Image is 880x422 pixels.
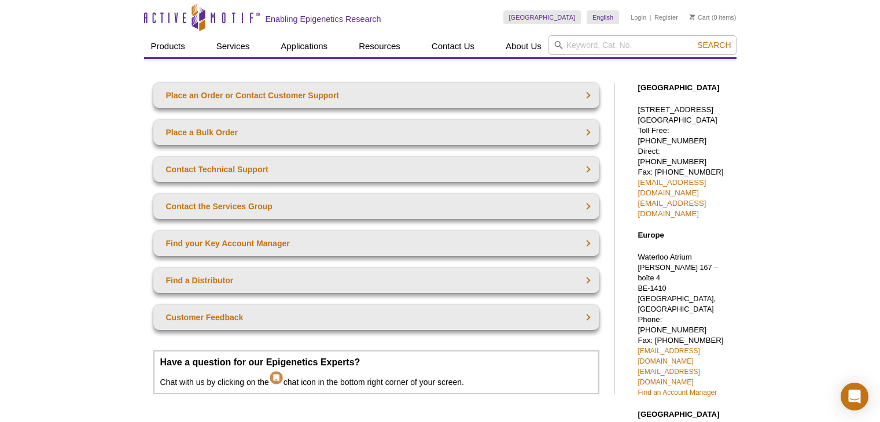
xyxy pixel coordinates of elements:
li: | [650,10,651,24]
a: Find your Key Account Manager [153,231,599,256]
p: Waterloo Atrium Phone: [PHONE_NUMBER] Fax: [PHONE_NUMBER] [638,252,731,398]
a: Place an Order or Contact Customer Support [153,83,599,108]
span: [PERSON_NAME] 167 – boîte 4 BE-1410 [GEOGRAPHIC_DATA], [GEOGRAPHIC_DATA] [638,264,719,313]
a: English [587,10,619,24]
a: Cart [690,13,710,21]
a: Customer Feedback [153,305,599,330]
a: Register [654,13,678,21]
a: About Us [499,35,548,57]
a: [EMAIL_ADDRESS][DOMAIN_NAME] [638,199,706,218]
img: Intercom Chat [269,368,283,385]
a: Products [144,35,192,57]
a: Applications [274,35,334,57]
strong: Have a question for our Epigenetics Experts? [160,357,360,367]
a: [EMAIL_ADDRESS][DOMAIN_NAME] [638,368,700,386]
div: Open Intercom Messenger [841,383,868,410]
p: [STREET_ADDRESS] [GEOGRAPHIC_DATA] Toll Free: [PHONE_NUMBER] Direct: [PHONE_NUMBER] Fax: [PHONE_N... [638,105,731,219]
a: Contact Technical Support [153,157,599,182]
a: Resources [352,35,407,57]
strong: [GEOGRAPHIC_DATA] [638,410,720,419]
a: Find a Distributor [153,268,599,293]
a: Place a Bulk Order [153,120,599,145]
button: Search [694,40,734,50]
li: (0 items) [690,10,737,24]
a: Find an Account Manager [638,388,717,397]
p: Chat with us by clicking on the chat icon in the bottom right corner of your screen. [160,357,592,387]
span: Search [697,40,731,50]
a: Contact the Services Group [153,194,599,219]
strong: [GEOGRAPHIC_DATA] [638,83,720,92]
a: Login [631,13,646,21]
h2: Enabling Epigenetics Research [266,14,381,24]
a: [EMAIL_ADDRESS][DOMAIN_NAME] [638,178,706,197]
a: Services [209,35,257,57]
a: Contact Us [425,35,481,57]
strong: Europe [638,231,664,239]
img: Your Cart [690,14,695,20]
a: [EMAIL_ADDRESS][DOMAIN_NAME] [638,347,700,365]
input: Keyword, Cat. No. [548,35,737,55]
a: [GEOGRAPHIC_DATA] [503,10,581,24]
